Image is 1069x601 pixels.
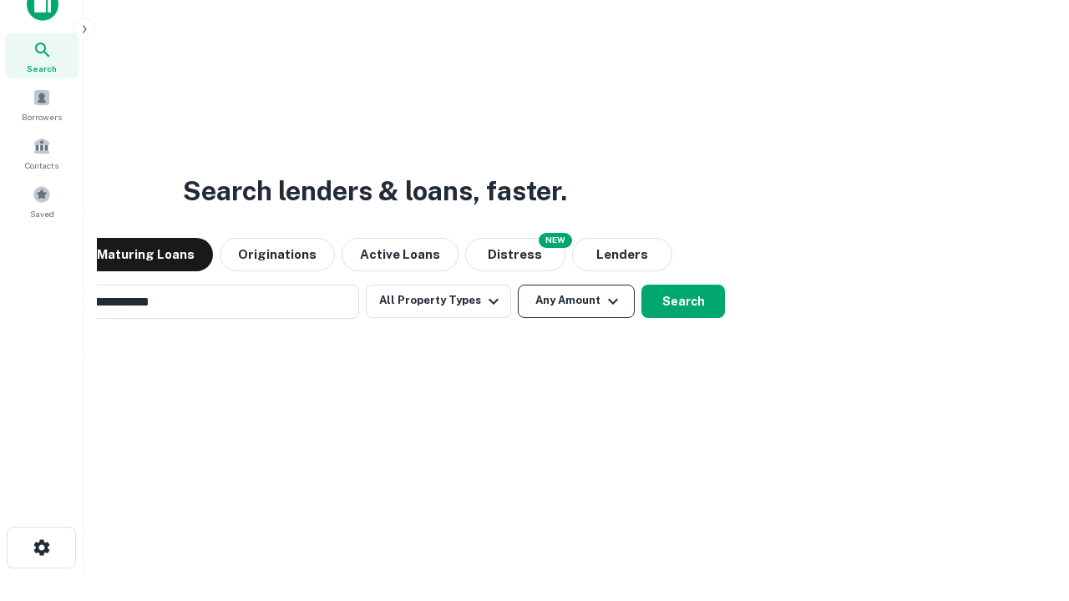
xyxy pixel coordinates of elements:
[5,82,79,127] a: Borrowers
[79,238,213,271] button: Maturing Loans
[572,238,672,271] button: Lenders
[539,233,572,248] div: NEW
[22,110,62,124] span: Borrowers
[465,238,565,271] button: Search distressed loans with lien and other non-mortgage details.
[366,285,511,318] button: All Property Types
[518,285,635,318] button: Any Amount
[183,171,567,211] h3: Search lenders & loans, faster.
[985,467,1069,548] iframe: Chat Widget
[342,238,459,271] button: Active Loans
[220,238,335,271] button: Originations
[5,130,79,175] a: Contacts
[641,285,725,318] button: Search
[5,33,79,78] a: Search
[30,207,54,220] span: Saved
[25,159,58,172] span: Contacts
[27,62,57,75] span: Search
[5,179,79,224] a: Saved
